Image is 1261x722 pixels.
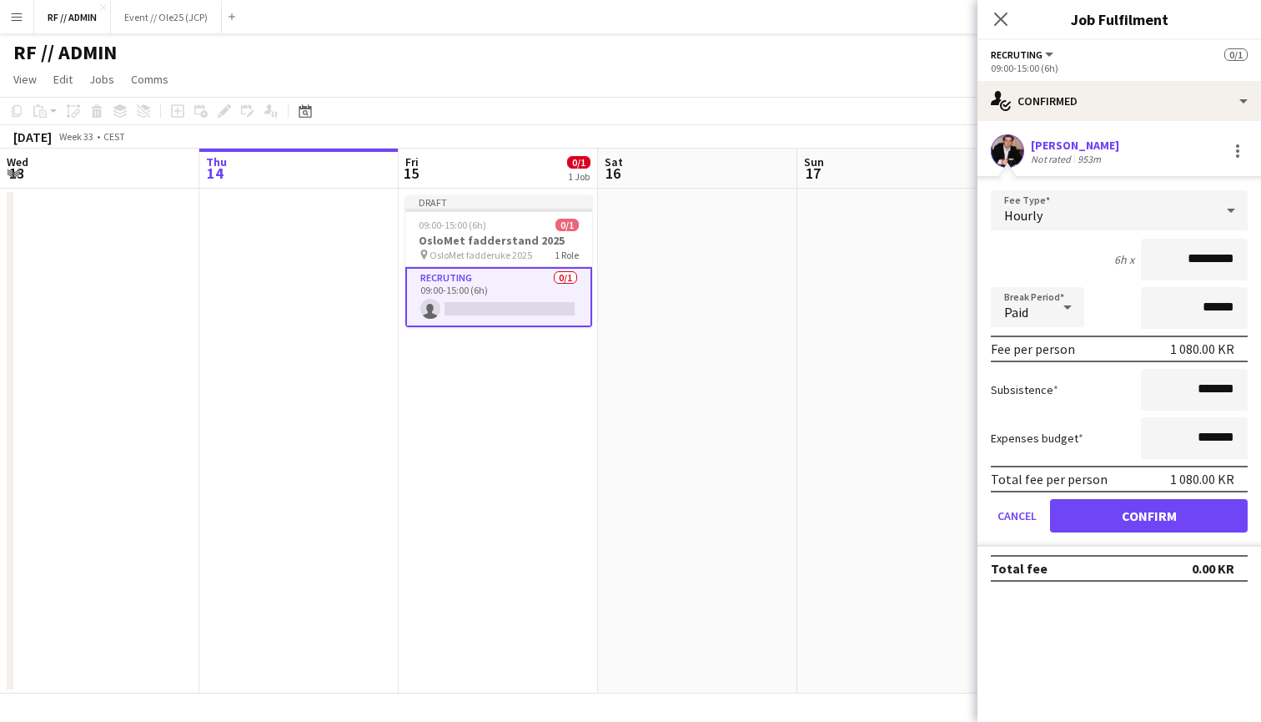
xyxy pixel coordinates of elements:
[801,164,824,183] span: 17
[1114,252,1134,267] div: 6h x
[206,154,227,169] span: Thu
[13,129,52,145] div: [DATE]
[53,72,73,87] span: Edit
[89,72,114,87] span: Jobs
[991,48,1042,61] span: Recruting
[991,341,1075,357] div: Fee per person
[13,72,37,87] span: View
[55,130,97,143] span: Week 33
[1224,48,1248,61] span: 0/1
[405,195,592,209] div: Draft
[991,431,1083,446] label: Expenses budget
[403,164,419,183] span: 15
[991,48,1056,61] button: Recruting
[1004,304,1028,321] span: Paid
[991,560,1047,577] div: Total fee
[1050,499,1248,533] button: Confirm
[430,249,532,261] span: OsloMet fadderuke 2025
[7,68,43,90] a: View
[83,68,121,90] a: Jobs
[804,154,824,169] span: Sun
[602,164,623,183] span: 16
[991,471,1108,487] div: Total fee per person
[991,499,1043,533] button: Cancel
[1031,138,1119,153] div: [PERSON_NAME]
[605,154,623,169] span: Sat
[1074,153,1104,165] div: 953m
[405,195,592,327] app-job-card: Draft09:00-15:00 (6h)0/1OsloMet fadderstand 2025 OsloMet fadderuke 20251 RoleRecruting0/109:00-15...
[47,68,79,90] a: Edit
[111,1,222,33] button: Event // Ole25 (JCP)
[568,170,590,183] div: 1 Job
[419,219,486,231] span: 09:00-15:00 (6h)
[1004,207,1042,224] span: Hourly
[991,382,1058,397] label: Subsistence
[991,62,1248,74] div: 09:00-15:00 (6h)
[7,154,28,169] span: Wed
[555,249,579,261] span: 1 Role
[34,1,111,33] button: RF // ADMIN
[131,72,168,87] span: Comms
[124,68,175,90] a: Comms
[1031,153,1074,165] div: Not rated
[203,164,227,183] span: 14
[405,233,592,248] h3: OsloMet fadderstand 2025
[103,130,125,143] div: CEST
[567,156,590,169] span: 0/1
[555,219,579,231] span: 0/1
[977,81,1261,121] div: Confirmed
[1192,560,1234,577] div: 0.00 KR
[405,154,419,169] span: Fri
[405,267,592,327] app-card-role: Recruting0/109:00-15:00 (6h)
[4,164,28,183] span: 13
[1170,471,1234,487] div: 1 080.00 KR
[13,40,117,65] h1: RF // ADMIN
[977,8,1261,30] h3: Job Fulfilment
[1170,341,1234,357] div: 1 080.00 KR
